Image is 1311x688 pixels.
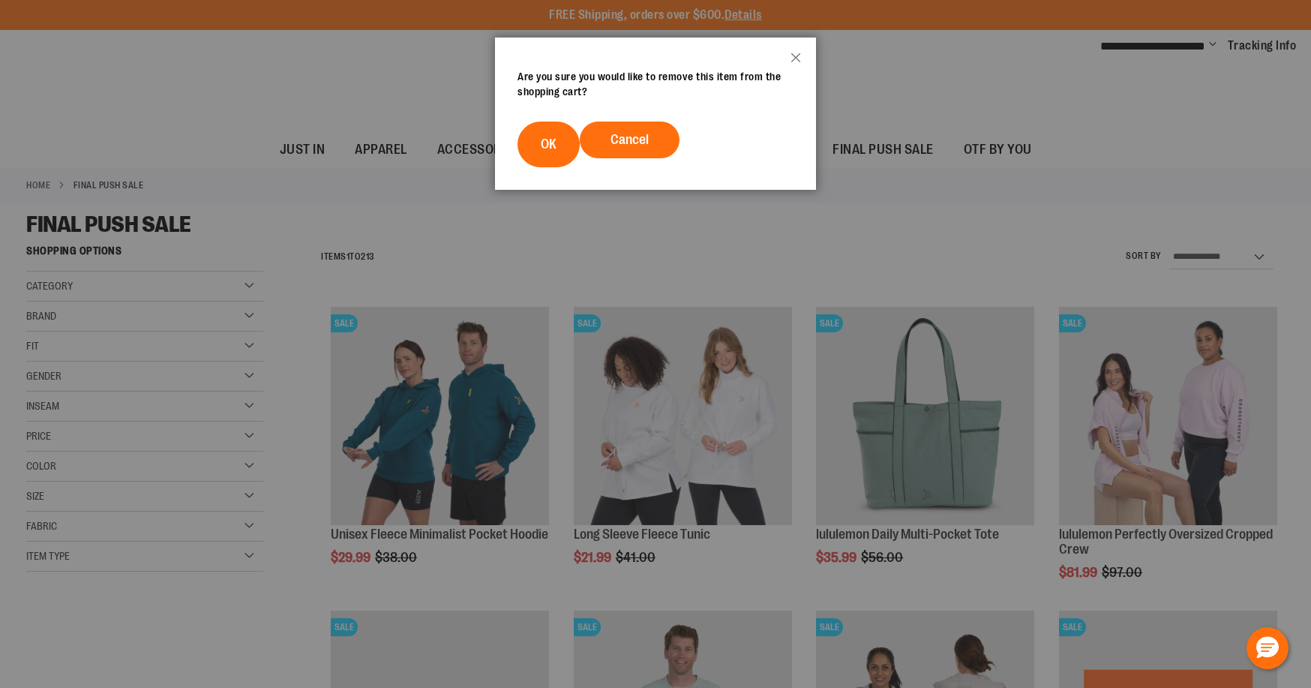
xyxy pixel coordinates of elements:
[517,122,580,167] button: OK
[580,122,679,158] button: Cancel
[610,132,649,147] span: Cancel
[1246,627,1288,669] button: Hello, have a question? Let’s chat.
[517,69,793,99] div: Are you sure you would like to remove this item from the shopping cart?
[541,137,556,152] span: OK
